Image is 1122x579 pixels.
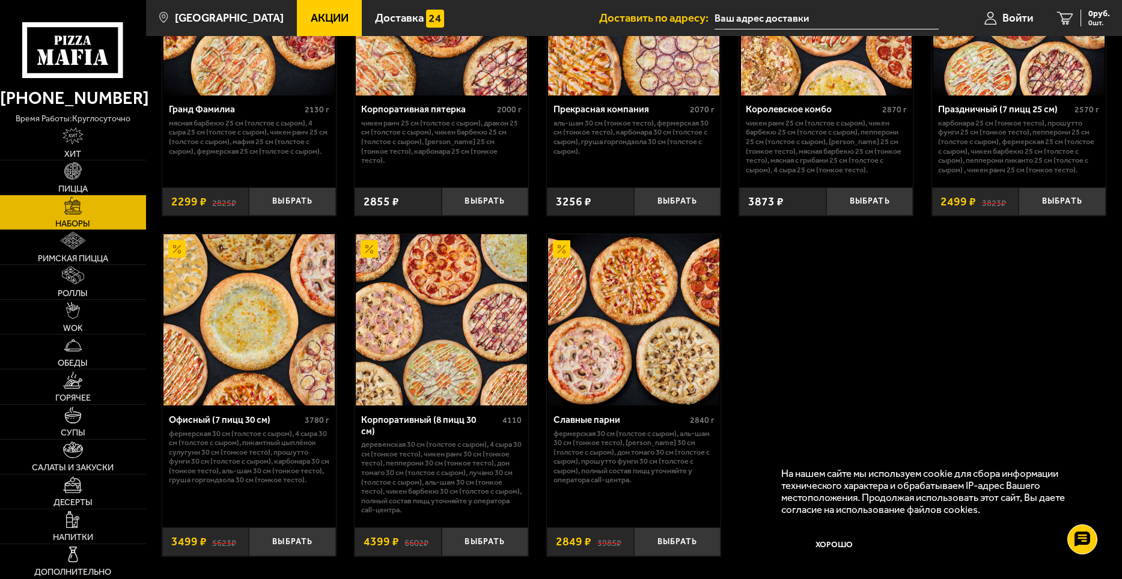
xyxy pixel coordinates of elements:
[748,196,784,207] span: 3873 ₽
[163,234,335,405] img: Офисный (7 пицц 30 см)
[634,527,721,556] button: Выбрать
[553,240,570,258] img: Акционный
[171,196,207,207] span: 2299 ₽
[361,440,522,515] p: Деревенская 30 см (толстое с сыром), 4 сыра 30 см (тонкое тесто), Чикен Ранч 30 см (тонкое тесто)...
[355,234,528,405] a: АкционныйКорпоративный (8 пицц 30 см)
[356,234,527,405] img: Корпоративный (8 пицц 30 см)
[1002,13,1033,24] span: Войти
[634,187,721,216] button: Выбрать
[599,13,715,24] span: Доставить по адресу:
[58,289,88,297] span: Роллы
[1088,10,1110,18] span: 0 руб.
[58,184,88,193] span: Пицца
[597,536,621,547] s: 3985 ₽
[375,13,424,24] span: Доставка
[34,568,111,576] span: Дополнительно
[212,536,236,547] s: 5623 ₽
[556,536,591,547] span: 2849 ₽
[55,393,91,402] span: Горячее
[553,118,715,156] p: Аль-Шам 30 см (тонкое тесто), Фермерская 30 см (тонкое тесто), Карбонара 30 см (толстое с сыром),...
[249,527,336,556] button: Выбрать
[361,240,378,258] img: Акционный
[715,7,939,29] input: Ваш адрес доставки
[502,415,522,425] span: 4110
[1088,19,1110,26] span: 0 шт.
[497,105,522,115] span: 2000 г
[1075,105,1099,115] span: 2570 г
[690,105,715,115] span: 2070 г
[547,234,721,405] a: АкционныйСлавные парни
[882,105,907,115] span: 2870 г
[311,13,349,24] span: Акции
[361,118,522,165] p: Чикен Ранч 25 см (толстое с сыром), Дракон 25 см (толстое с сыром), Чикен Барбекю 25 см (толстое ...
[171,536,207,547] span: 3499 ₽
[404,536,428,547] s: 6602 ₽
[162,234,336,405] a: АкционныйОфисный (7 пицц 30 см)
[175,13,284,24] span: [GEOGRAPHIC_DATA]
[826,187,913,216] button: Выбрать
[941,196,976,207] span: 2499 ₽
[32,463,114,471] span: Салаты и закуски
[938,118,1099,174] p: Карбонара 25 см (тонкое тесто), Прошутто Фунги 25 см (тонкое тесто), Пепперони 25 см (толстое с с...
[548,234,719,405] img: Славные парни
[553,104,687,115] div: Прекрасная компания
[553,429,715,485] p: Фермерская 30 см (толстое с сыром), Аль-Шам 30 см (тонкое тесто), [PERSON_NAME] 30 см (толстое с ...
[53,533,93,541] span: Напитки
[169,429,330,485] p: Фермерская 30 см (толстое с сыром), 4 сыра 30 см (толстое с сыром), Пикантный цыплёнок сулугуни 3...
[364,536,399,547] span: 4399 ₽
[982,196,1006,207] s: 3823 ₽
[361,104,495,115] div: Корпоративная пятерка
[61,428,85,437] span: Супы
[168,240,186,258] img: Акционный
[169,104,302,115] div: Гранд Фамилиа
[1019,187,1106,216] button: Выбрать
[442,527,529,556] button: Выбрать
[556,196,591,207] span: 3256 ₽
[58,359,88,367] span: Обеды
[426,10,444,27] img: 15daf4d41897b9f0e9f617042186c801.svg
[442,187,529,216] button: Выбрать
[305,415,329,425] span: 3780 г
[212,196,236,207] s: 2825 ₽
[305,105,329,115] span: 2130 г
[781,467,1087,516] p: На нашем сайте мы используем cookie для сбора информации технического характера и обрабатываем IP...
[361,414,500,437] div: Корпоративный (8 пицц 30 см)
[553,414,687,426] div: Славные парни
[53,498,93,506] span: Десерты
[55,219,90,228] span: Наборы
[938,104,1072,115] div: Праздничный (7 пицц 25 см)
[64,150,81,158] span: Хит
[38,254,108,262] span: Римская пицца
[690,415,715,425] span: 2840 г
[169,118,330,156] p: Мясная Барбекю 25 см (толстое с сыром), 4 сыра 25 см (толстое с сыром), Чикен Ранч 25 см (толстое...
[781,527,886,562] button: Хорошо
[249,187,336,216] button: Выбрать
[746,118,907,174] p: Чикен Ранч 25 см (толстое с сыром), Чикен Барбекю 25 см (толстое с сыром), Пепперони 25 см (толст...
[169,414,302,426] div: Офисный (7 пицц 30 см)
[746,104,879,115] div: Королевское комбо
[63,324,83,332] span: WOK
[364,196,399,207] span: 2855 ₽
